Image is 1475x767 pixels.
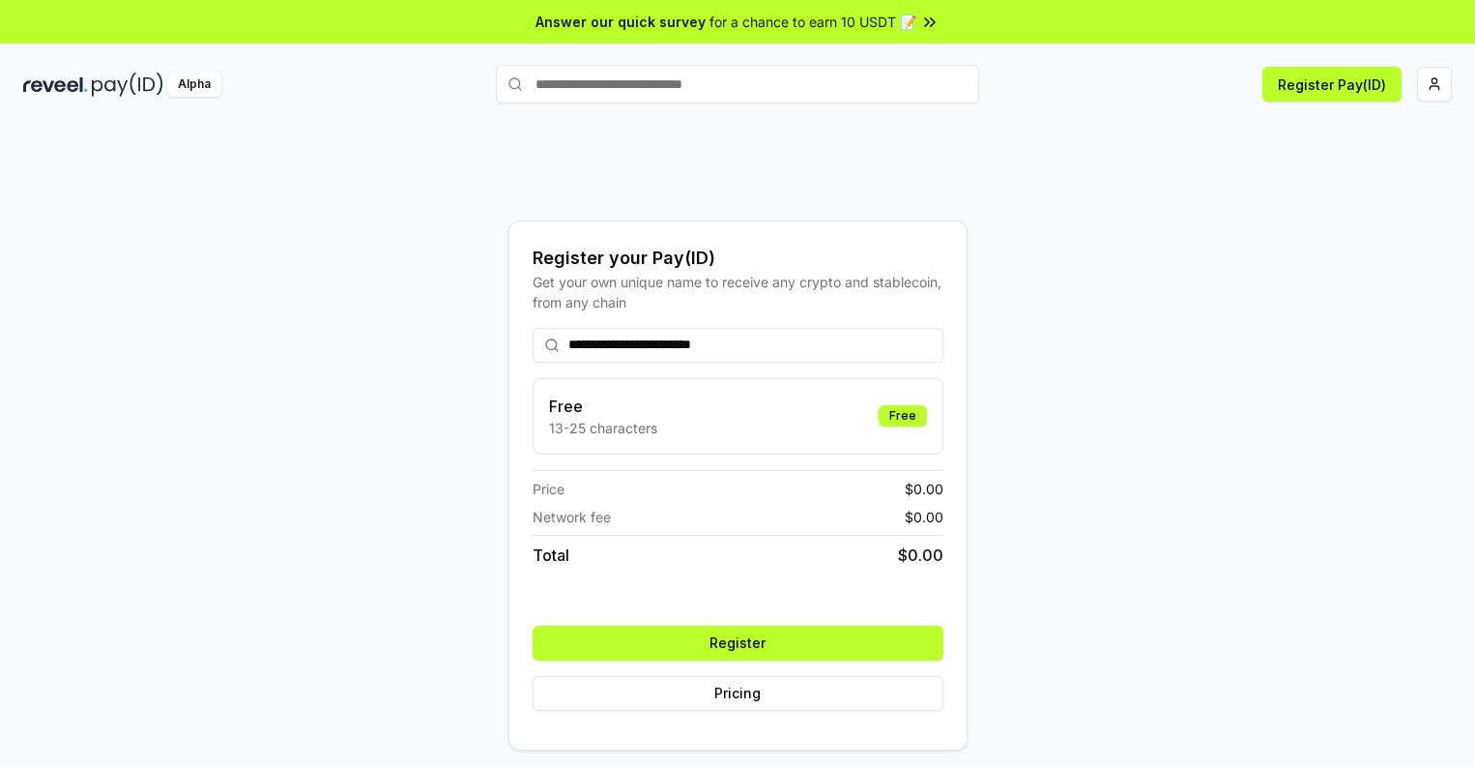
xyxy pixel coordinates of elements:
[1262,67,1402,102] button: Register Pay(ID)
[905,479,943,499] span: $ 0.00
[549,395,657,418] h3: Free
[535,12,706,32] span: Answer our quick survey
[533,245,943,272] div: Register your Pay(ID)
[709,12,916,32] span: for a chance to earn 10 USDT 📝
[533,479,564,499] span: Price
[898,544,943,567] span: $ 0.00
[23,73,88,97] img: reveel_dark
[533,626,943,661] button: Register
[533,544,569,567] span: Total
[905,507,943,527] span: $ 0.00
[549,418,657,438] p: 13-25 characters
[92,73,163,97] img: pay_id
[879,405,927,427] div: Free
[533,272,943,312] div: Get your own unique name to receive any crypto and stablecoin, from any chain
[533,507,611,527] span: Network fee
[167,73,221,97] div: Alpha
[533,676,943,711] button: Pricing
